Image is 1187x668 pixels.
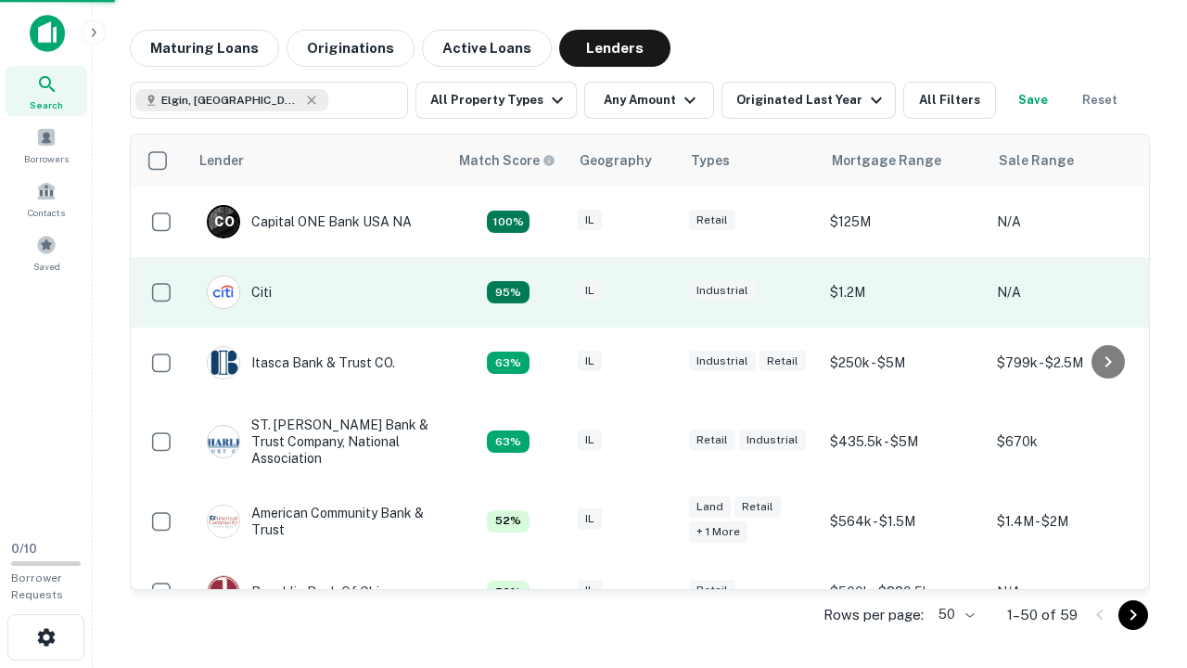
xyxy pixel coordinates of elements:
[207,505,429,538] div: American Community Bank & Trust
[422,30,552,67] button: Active Loans
[459,150,552,171] h6: Match Score
[999,149,1074,172] div: Sale Range
[931,601,977,628] div: 50
[415,82,577,119] button: All Property Types
[11,572,63,601] span: Borrower Requests
[1094,520,1187,609] iframe: Chat Widget
[487,352,530,374] div: Capitalize uses an advanced AI algorithm to match your search with the best lender. The match sco...
[568,135,680,186] th: Geography
[821,135,988,186] th: Mortgage Range
[739,430,806,451] div: Industrial
[6,227,87,277] a: Saved
[689,580,735,601] div: Retail
[821,557,988,627] td: $500k - $880.5k
[161,92,300,109] span: Elgin, [GEOGRAPHIC_DATA], [GEOGRAPHIC_DATA]
[207,205,412,238] div: Capital ONE Bank USA NA
[188,135,448,186] th: Lender
[208,276,239,308] img: picture
[199,149,244,172] div: Lender
[988,328,1155,398] td: $799k - $2.5M
[821,186,988,257] td: $125M
[207,575,410,609] div: Republic Bank Of Chicago
[580,149,652,172] div: Geography
[487,281,530,303] div: Capitalize uses an advanced AI algorithm to match your search with the best lender. The match sco...
[487,510,530,533] div: Capitalize uses an advanced AI algorithm to match your search with the best lender. The match sco...
[691,149,730,172] div: Types
[208,426,239,457] img: picture
[448,135,568,186] th: Capitalize uses an advanced AI algorithm to match your search with the best lender. The match sco...
[832,149,941,172] div: Mortgage Range
[988,257,1155,328] td: N/A
[821,486,988,557] td: $564k - $1.5M
[207,346,395,379] div: Itasca Bank & Trust CO.
[821,398,988,486] td: $435.5k - $5M
[821,257,988,328] td: $1.2M
[689,521,747,543] div: + 1 more
[28,205,65,220] span: Contacts
[759,351,806,372] div: Retail
[689,280,756,302] div: Industrial
[287,30,415,67] button: Originations
[559,30,670,67] button: Lenders
[24,151,69,166] span: Borrowers
[11,542,37,556] span: 0 / 10
[578,280,602,302] div: IL
[207,276,272,309] div: Citi
[487,211,530,233] div: Capitalize uses an advanced AI algorithm to match your search with the best lender. The match sco...
[30,97,63,112] span: Search
[988,135,1155,186] th: Sale Range
[988,557,1155,627] td: N/A
[208,576,239,608] img: picture
[130,30,279,67] button: Maturing Loans
[30,15,65,52] img: capitalize-icon.png
[736,89,887,111] div: Originated Last Year
[208,347,239,379] img: picture
[689,210,735,231] div: Retail
[214,212,234,232] p: C O
[1070,82,1130,119] button: Reset
[6,120,87,170] a: Borrowers
[207,417,429,468] div: ST. [PERSON_NAME] Bank & Trust Company, National Association
[459,150,555,171] div: Capitalize uses an advanced AI algorithm to match your search with the best lender. The match sco...
[487,581,530,603] div: Capitalize uses an advanced AI algorithm to match your search with the best lender. The match sco...
[689,351,756,372] div: Industrial
[680,135,821,186] th: Types
[1007,604,1078,626] p: 1–50 of 59
[1003,82,1063,119] button: Save your search to get updates of matches that match your search criteria.
[721,82,896,119] button: Originated Last Year
[903,82,996,119] button: All Filters
[578,508,602,530] div: IL
[988,398,1155,486] td: $670k
[578,210,602,231] div: IL
[1118,600,1148,630] button: Go to next page
[734,496,781,518] div: Retail
[823,604,924,626] p: Rows per page:
[208,506,239,537] img: picture
[584,82,714,119] button: Any Amount
[821,328,988,398] td: $250k - $5M
[578,580,602,601] div: IL
[487,430,530,453] div: Capitalize uses an advanced AI algorithm to match your search with the best lender. The match sco...
[6,173,87,224] a: Contacts
[988,486,1155,557] td: $1.4M - $2M
[578,430,602,451] div: IL
[578,351,602,372] div: IL
[689,496,731,518] div: Land
[988,186,1155,257] td: N/A
[33,259,60,274] span: Saved
[6,66,87,116] a: Search
[689,430,735,451] div: Retail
